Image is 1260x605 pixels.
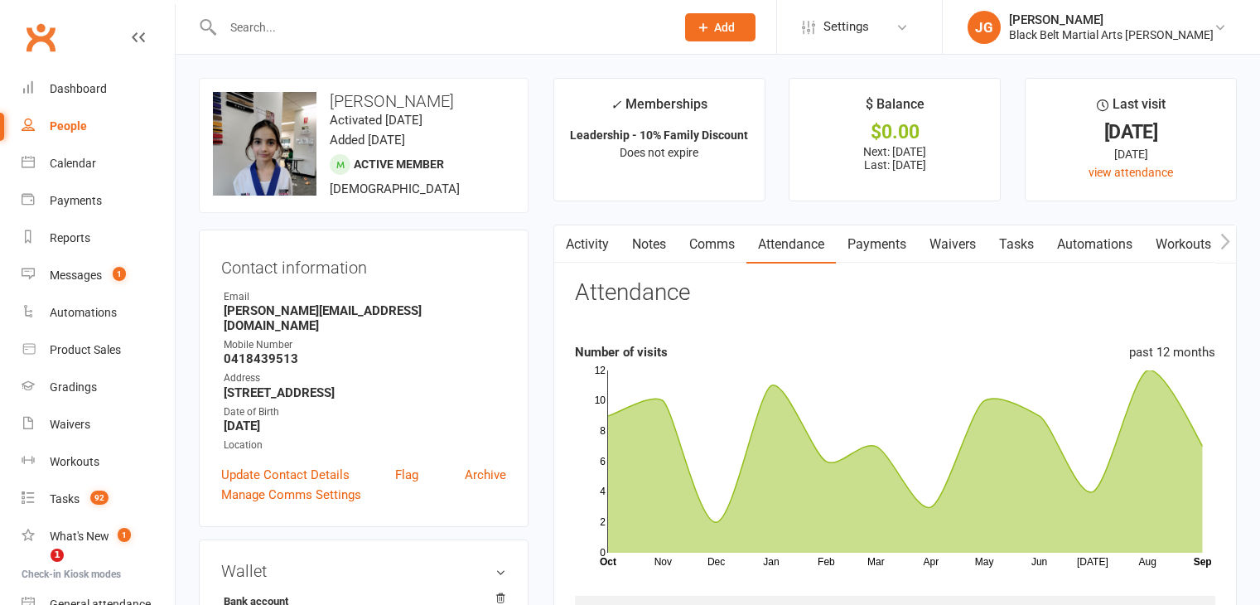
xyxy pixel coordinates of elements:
div: Date of Birth [224,404,506,420]
span: 1 [113,267,126,281]
div: Reports [50,231,90,244]
button: Add [685,13,756,41]
input: Search... [218,16,664,39]
div: Dashboard [50,82,107,95]
span: Active member [354,157,444,171]
a: Payments [836,225,918,264]
a: Automations [22,294,175,332]
div: What's New [50,530,109,543]
a: Calendar [22,145,175,182]
div: Calendar [50,157,96,170]
i: ✓ [611,97,621,113]
span: 1 [51,549,64,562]
a: Workouts [22,443,175,481]
div: [PERSON_NAME] [1009,12,1214,27]
a: What's New1 [22,518,175,555]
div: $0.00 [804,123,985,141]
a: Payments [22,182,175,220]
a: Workouts [1144,225,1223,264]
a: Dashboard [22,70,175,108]
strong: [PERSON_NAME][EMAIL_ADDRESS][DOMAIN_NAME] [224,303,506,333]
div: Black Belt Martial Arts [PERSON_NAME] [1009,27,1214,42]
h3: Contact information [221,252,506,277]
div: past 12 months [1129,342,1215,362]
a: Clubworx [20,17,61,58]
h3: [PERSON_NAME] [213,92,514,110]
a: Comms [678,225,746,264]
div: Automations [50,306,117,319]
a: Reports [22,220,175,257]
a: Automations [1045,225,1144,264]
strong: [DATE] [224,419,506,433]
h3: Attendance [575,280,690,306]
strong: 0418439513 [224,351,506,366]
img: image1694069991.png [213,92,316,196]
a: Waivers [22,406,175,443]
span: Settings [823,8,869,46]
a: Messages 1 [22,257,175,294]
strong: Number of visits [575,345,668,360]
iframe: Intercom live chat [17,549,56,588]
h3: Wallet [221,562,506,580]
div: People [50,119,87,133]
div: Product Sales [50,343,121,356]
div: Tasks [50,492,80,506]
a: Update Contact Details [221,465,350,485]
strong: Leadership - 10% Family Discount [570,128,748,142]
div: Last visit [1097,94,1166,123]
a: Tasks 92 [22,481,175,518]
a: Activity [554,225,620,264]
div: Payments [50,194,102,207]
div: [DATE] [1040,123,1221,141]
div: Address [224,370,506,386]
a: Archive [465,465,506,485]
time: Added [DATE] [330,133,405,148]
div: Gradings [50,380,97,394]
p: Next: [DATE] Last: [DATE] [804,145,985,172]
a: Gradings [22,369,175,406]
span: 1 [118,528,131,542]
span: Does not expire [620,146,698,159]
span: [DEMOGRAPHIC_DATA] [330,181,460,196]
div: Location [224,438,506,453]
div: $ Balance [866,94,924,123]
div: Memberships [611,94,707,124]
a: People [22,108,175,145]
span: Add [714,21,735,34]
div: Waivers [50,418,90,431]
div: Messages [50,269,102,282]
a: Waivers [918,225,987,264]
a: Attendance [746,225,836,264]
div: JG [968,11,1001,44]
span: 92 [90,491,109,505]
a: Manage Comms Settings [221,485,361,505]
time: Activated [DATE] [330,113,422,128]
a: Product Sales [22,332,175,369]
div: Email [224,289,506,305]
a: Notes [620,225,678,264]
a: Tasks [987,225,1045,264]
div: Workouts [50,455,99,468]
a: Flag [395,465,418,485]
a: view attendance [1089,166,1173,179]
strong: [STREET_ADDRESS] [224,385,506,400]
div: [DATE] [1040,145,1221,163]
div: Mobile Number [224,337,506,353]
